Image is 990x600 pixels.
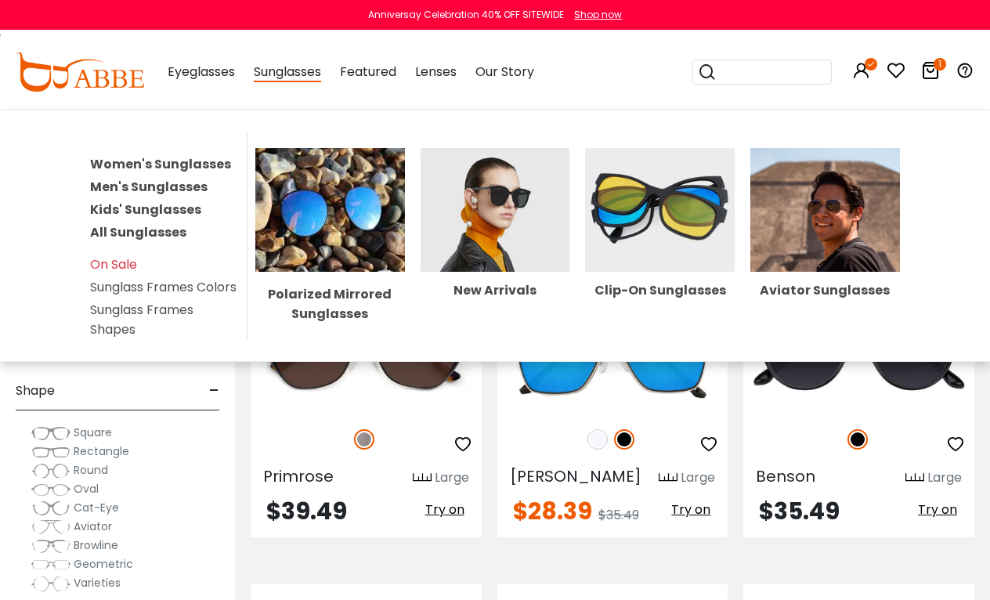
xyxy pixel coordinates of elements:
img: Gun [354,429,374,450]
span: Round [74,462,108,478]
img: size ruler [659,472,677,484]
img: size ruler [413,472,432,484]
span: Primrose [263,465,334,487]
span: Geometric [74,556,133,572]
img: Square.png [31,425,70,441]
span: Browline [74,537,118,553]
div: Large [681,468,715,487]
span: - [209,372,219,410]
img: New Arrivals [421,148,570,271]
span: Varieties [74,575,121,591]
img: Round.png [31,463,70,479]
img: Oval.png [31,482,70,497]
span: Shape [16,372,55,410]
a: Sunglass Frames Shapes [90,301,193,338]
a: All Sunglasses [90,223,186,241]
img: size ruler [905,472,924,484]
img: Rectangle.png [31,444,70,460]
a: Sunglass Frames Colors [90,278,237,296]
span: $35.49 [759,494,840,528]
a: Aviator Sunglasses [750,200,900,296]
img: Black [847,429,868,450]
a: Polarized Mirrored Sunglasses [255,200,405,323]
span: Try on [671,501,710,519]
img: abbeglasses.com [16,52,144,92]
button: Try on [421,500,469,520]
img: Translucent [587,429,608,450]
img: Browline.png [31,538,70,554]
a: Women's Sunglasses [90,155,231,173]
div: Clip-On Sunglasses [585,284,735,297]
a: Men's Sunglasses [90,178,208,196]
span: Rectangle [74,443,129,459]
button: Try on [913,500,962,520]
i: 1 [934,58,946,70]
img: Varieties.png [31,576,70,592]
div: Aviator Sunglasses [750,284,900,297]
img: Aviator Sunglasses [750,148,900,271]
div: Anniversay Celebration 40% OFF SITEWIDE [368,8,564,22]
span: Sunglasses [254,63,321,82]
span: Oval [74,481,99,497]
a: Kids' Sunglasses [90,201,201,219]
img: Black [614,429,634,450]
img: Polarized Mirrored [255,148,405,271]
img: Cat-Eye.png [31,501,70,516]
span: Cat-Eye [74,500,119,515]
a: On Sale [90,255,137,273]
span: Try on [918,501,957,519]
span: Aviator [74,519,112,534]
span: Square [74,425,112,440]
span: $39.49 [266,494,347,528]
span: $35.49 [598,506,639,524]
a: Clip-On Sunglasses [585,200,735,296]
span: Benson [756,465,815,487]
span: [PERSON_NAME] [510,465,641,487]
div: Polarized Mirrored Sunglasses [255,284,405,323]
span: Lenses [415,63,457,81]
a: New Arrivals [421,200,570,296]
span: Try on [425,501,464,519]
img: Aviator.png [31,519,70,535]
div: Shop now [574,8,622,22]
span: Featured [340,63,396,81]
span: Eyeglasses [168,63,235,81]
a: 1 [921,64,940,82]
div: Large [927,468,962,487]
a: Shop now [566,8,622,21]
span: Our Story [475,63,534,81]
div: New Arrivals [421,284,570,297]
img: Clip-On Sunglasses [585,148,735,271]
span: $28.39 [513,494,592,528]
img: Geometric.png [31,557,70,573]
button: Try on [667,500,715,520]
div: Large [435,468,469,487]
